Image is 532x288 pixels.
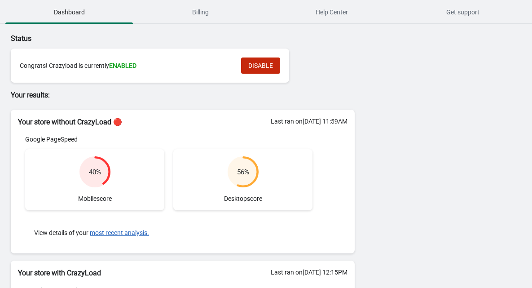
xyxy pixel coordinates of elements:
div: Google PageSpeed [25,135,312,144]
div: 40 % [89,168,101,177]
span: ENABLED [109,62,136,69]
span: DISABLE [248,62,273,69]
div: 56 % [237,168,249,177]
div: View details of your [25,219,312,246]
button: most recent analysis. [90,229,149,236]
div: Last ran on [DATE] 12:15PM [271,268,347,277]
span: Billing [136,4,264,20]
div: Last ran on [DATE] 11:59AM [271,117,347,126]
div: Desktop score [173,149,312,210]
h2: Your store without CrazyLoad 🔴 [18,117,347,128]
h2: Your store with CrazyLoad [18,268,347,279]
p: Status [11,33,355,44]
button: DISABLE [241,58,280,74]
span: Help Center [268,4,396,20]
div: Congrats! Crazyload is currently [20,61,232,70]
span: Dashboard [5,4,133,20]
p: Your results: [11,90,355,101]
span: Get support [399,4,527,20]
button: Dashboard [4,0,135,24]
div: Mobile score [25,149,164,210]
